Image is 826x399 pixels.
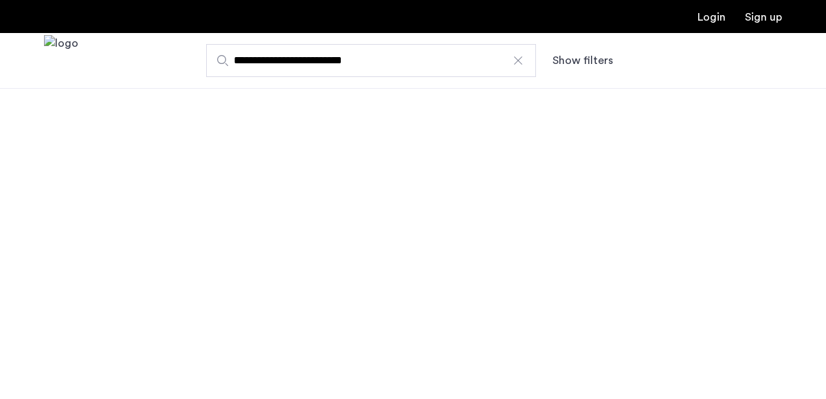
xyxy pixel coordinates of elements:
a: Login [697,12,726,23]
a: Registration [745,12,782,23]
a: Cazamio Logo [44,35,78,87]
input: Apartment Search [206,44,536,77]
button: Show or hide filters [552,52,613,69]
img: logo [44,35,78,87]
